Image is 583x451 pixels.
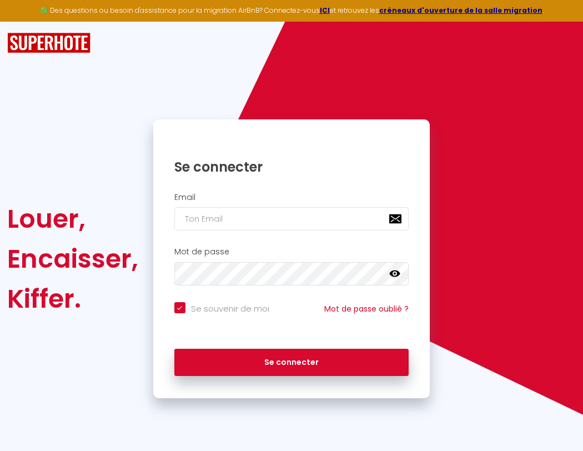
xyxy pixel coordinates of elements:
[174,158,409,176] h1: Se connecter
[7,279,138,319] div: Kiffer.
[324,303,409,314] a: Mot de passe oublié ?
[320,6,330,15] a: ICI
[174,247,409,257] h2: Mot de passe
[379,6,542,15] a: créneaux d'ouverture de la salle migration
[174,207,409,230] input: Ton Email
[7,199,138,239] div: Louer,
[174,349,409,377] button: Se connecter
[7,33,91,53] img: SuperHote logo
[7,239,138,279] div: Encaisser,
[174,193,409,202] h2: Email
